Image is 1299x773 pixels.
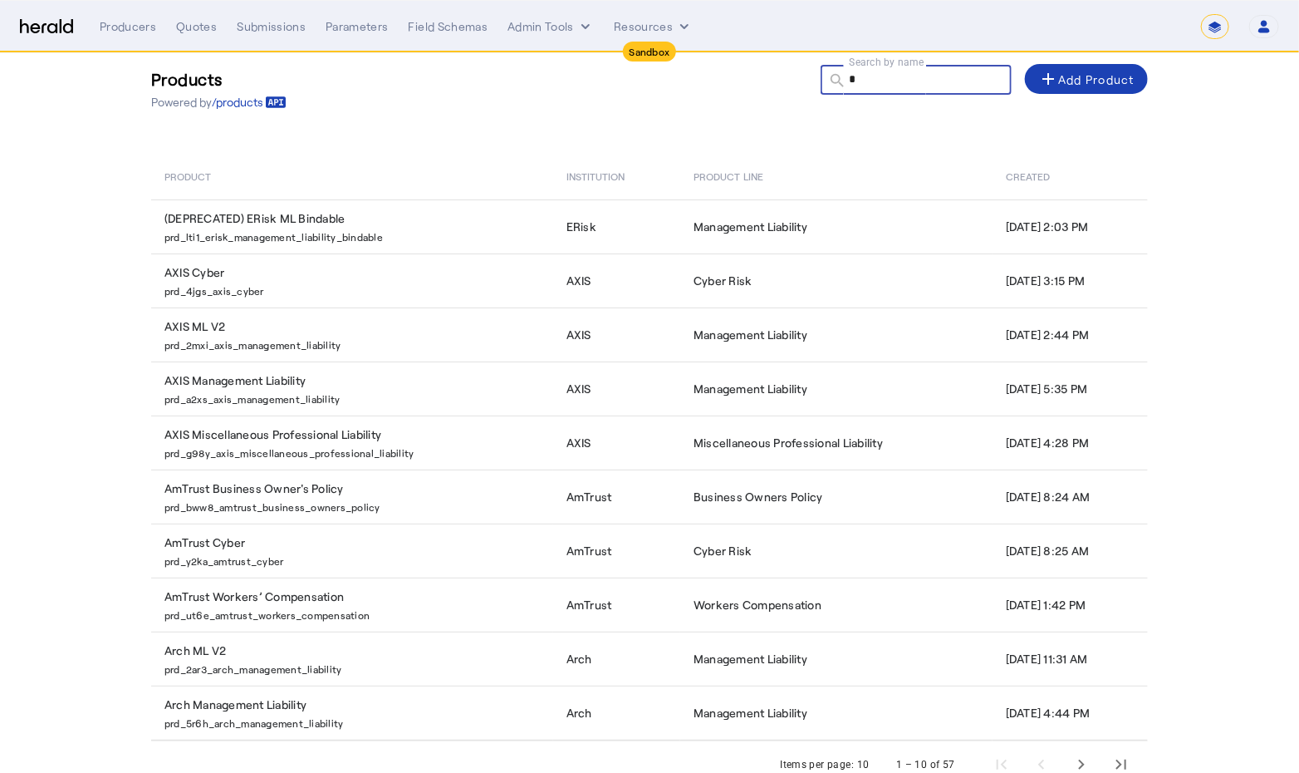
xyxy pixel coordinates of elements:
[680,153,993,199] th: Product Line
[553,578,680,632] td: AmTrust
[151,524,553,578] td: AmTrust Cyber
[553,308,680,362] td: AXIS
[164,389,547,406] p: prd_a2xs_axis_management_liability
[993,632,1148,686] td: [DATE] 11:31 AM
[164,497,547,514] p: prd_bww8_amtrust_business_owners_policy
[993,416,1148,470] td: [DATE] 4:28 PM
[623,42,677,62] div: Sandbox
[164,281,547,298] p: prd_4jgs_axis_cyber
[993,199,1148,254] td: [DATE] 2:03 PM
[993,470,1148,524] td: [DATE] 8:24 AM
[1038,69,1058,89] mat-icon: add
[151,254,553,308] td: AXIS Cyber
[857,756,870,773] div: 10
[993,362,1148,416] td: [DATE] 5:35 PM
[680,578,993,632] td: Workers Compensation
[553,632,680,686] td: Arch
[680,470,993,524] td: Business Owners Policy
[151,94,287,111] p: Powered by
[821,71,849,92] mat-icon: search
[151,632,553,686] td: Arch ML V2
[993,524,1148,578] td: [DATE] 8:25 AM
[993,578,1148,632] td: [DATE] 1:42 PM
[20,19,73,35] img: Herald Logo
[151,470,553,524] td: AmTrust Business Owner's Policy
[993,254,1148,308] td: [DATE] 3:15 PM
[553,153,680,199] th: Institution
[553,416,680,470] td: AXIS
[680,362,993,416] td: Management Liability
[1025,64,1148,94] button: Add Product
[680,524,993,578] td: Cyber Risk
[164,659,547,676] p: prd_2ar3_arch_management_liability
[164,443,547,460] p: prd_g98y_axis_miscellaneous_professional_liability
[164,605,547,622] p: prd_ut6e_amtrust_workers_compensation
[993,686,1148,741] td: [DATE] 4:44 PM
[151,686,553,741] td: Arch Management Liability
[326,18,389,35] div: Parameters
[553,362,680,416] td: AXIS
[151,67,287,91] h3: Products
[164,713,547,730] p: prd_5r6h_arch_management_liability
[176,18,217,35] div: Quotes
[151,199,553,254] td: (DEPRECATED) ERisk ML Bindable
[993,153,1148,199] th: Created
[151,308,553,362] td: AXIS ML V2
[507,18,594,35] button: internal dropdown menu
[993,308,1148,362] td: [DATE] 2:44 PM
[164,335,547,352] p: prd_2mxi_axis_management_liability
[780,756,854,773] div: Items per page:
[896,756,955,773] div: 1 – 10 of 57
[680,686,993,741] td: Management Liability
[680,199,993,254] td: Management Liability
[680,632,993,686] td: Management Liability
[151,416,553,470] td: AXIS Miscellaneous Professional Liability
[151,578,553,632] td: AmTrust Workers’ Compensation
[680,308,993,362] td: Management Liability
[164,227,547,244] p: prd_lti1_erisk_management_liability_bindable
[553,254,680,308] td: AXIS
[614,18,693,35] button: Resources dropdown menu
[849,57,924,68] mat-label: Search by name
[680,254,993,308] td: Cyber Risk
[409,18,488,35] div: Field Schemas
[151,153,553,199] th: Product
[237,18,306,35] div: Submissions
[553,470,680,524] td: AmTrust
[553,524,680,578] td: AmTrust
[1038,69,1135,89] div: Add Product
[164,551,547,568] p: prd_y2ka_amtrust_cyber
[680,416,993,470] td: Miscellaneous Professional Liability
[100,18,156,35] div: Producers
[553,686,680,741] td: Arch
[553,199,680,254] td: ERisk
[151,362,553,416] td: AXIS Management Liability
[212,94,287,111] a: /products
